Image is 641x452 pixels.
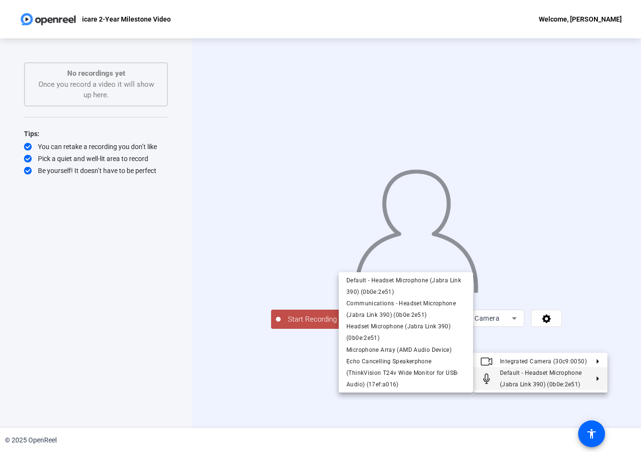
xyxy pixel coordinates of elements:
span: Headset Microphone (Jabra Link 390) (0b0e:2e51) [346,323,451,341]
span: Integrated Camera (30c9:0050) [500,358,587,364]
mat-icon: Video camera [481,355,492,367]
span: Default - Headset Microphone (Jabra Link 390) (0b0e:2e51) [346,277,461,295]
span: Echo Cancelling Speakerphone (ThinkVision T24v Wide Monitor for USB-Audio) (17ef:a016) [346,358,459,388]
span: Microphone Array (AMD Audio Device) [346,346,451,353]
span: Communications - Headset Microphone (Jabra Link 390) (0b0e:2e51) [346,300,456,318]
span: Default - Headset Microphone (Jabra Link 390) (0b0e:2e51) [500,370,582,388]
mat-icon: Microphone [481,373,492,384]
